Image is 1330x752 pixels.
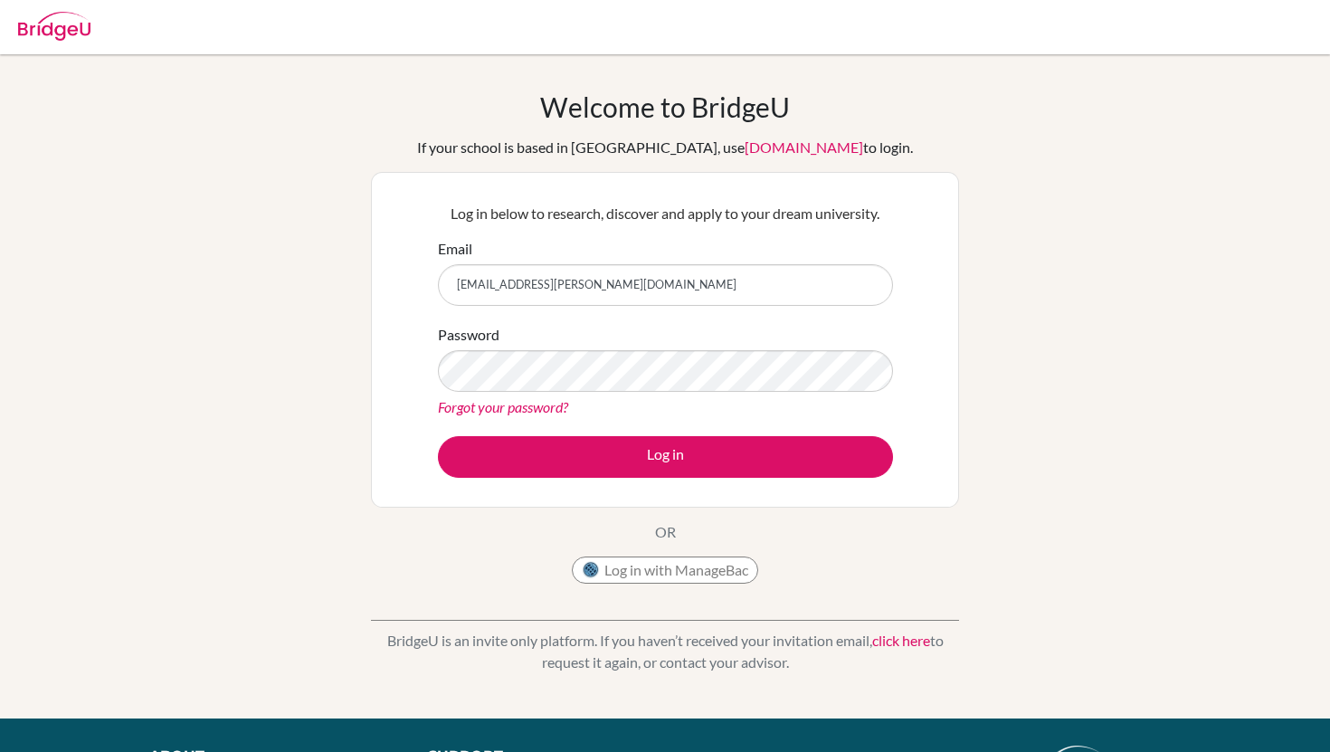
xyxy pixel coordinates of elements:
a: Forgot your password? [438,398,568,415]
a: [DOMAIN_NAME] [745,138,863,156]
img: Bridge-U [18,12,90,41]
p: Log in below to research, discover and apply to your dream university. [438,203,893,224]
div: If your school is based in [GEOGRAPHIC_DATA], use to login. [417,137,913,158]
p: BridgeU is an invite only platform. If you haven’t received your invitation email, to request it ... [371,630,959,673]
label: Email [438,238,472,260]
button: Log in with ManageBac [572,557,758,584]
label: Password [438,324,499,346]
p: OR [655,521,676,543]
h1: Welcome to BridgeU [540,90,790,123]
a: click here [872,632,930,649]
button: Log in [438,436,893,478]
